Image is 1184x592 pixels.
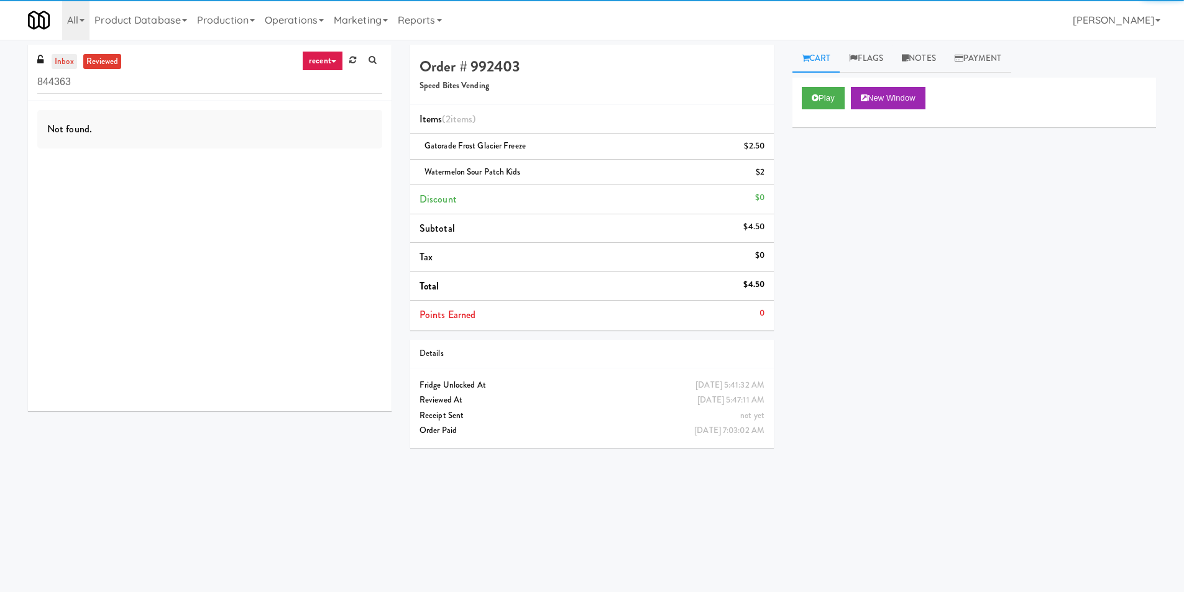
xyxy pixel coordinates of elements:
div: $0 [755,248,764,263]
a: reviewed [83,54,122,70]
div: [DATE] 5:41:32 AM [695,378,764,393]
div: $4.50 [743,277,764,293]
div: $2 [756,165,764,180]
a: Payment [945,45,1011,73]
div: Order Paid [420,423,764,439]
span: (2 ) [442,112,475,126]
button: New Window [851,87,925,109]
button: Play [802,87,845,109]
div: Reviewed At [420,393,764,408]
div: $4.50 [743,219,764,235]
span: Total [420,279,439,293]
div: $0 [755,190,764,206]
a: Notes [893,45,945,73]
div: $2.50 [744,139,764,154]
a: inbox [52,54,77,70]
input: Search vision orders [37,71,382,94]
h4: Order # 992403 [420,58,764,75]
span: Gatorade Frost Glacier Freeze [424,140,526,152]
div: 0 [760,306,764,321]
div: Fridge Unlocked At [420,378,764,393]
div: [DATE] 7:03:02 AM [694,423,764,439]
span: not yet [740,409,764,421]
ng-pluralize: items [451,112,473,126]
span: Items [420,112,475,126]
span: Watermelon Sour Patch Kids [424,166,521,178]
a: Flags [840,45,893,73]
span: Not found. [47,122,92,136]
img: Micromart [28,9,50,31]
a: Cart [792,45,840,73]
span: Points Earned [420,307,475,322]
div: [DATE] 5:47:11 AM [697,393,764,408]
a: recent [302,51,343,71]
div: Receipt Sent [420,408,764,424]
span: Tax [420,250,433,264]
h5: Speed Bites Vending [420,81,764,91]
span: Subtotal [420,221,455,235]
span: Discount [420,192,457,206]
div: Details [420,346,764,362]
